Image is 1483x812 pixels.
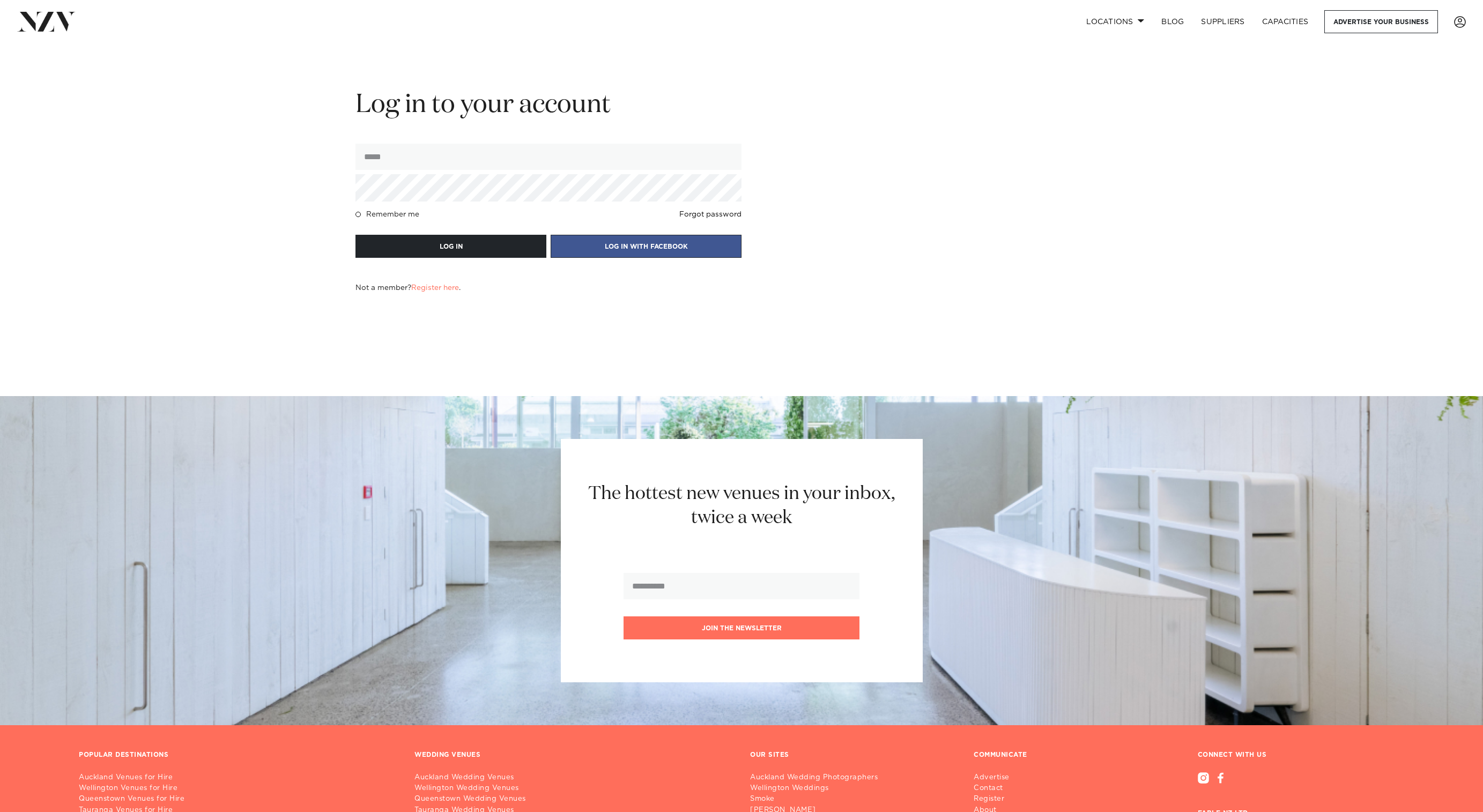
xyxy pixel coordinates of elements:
[414,772,733,783] a: Auckland Wedding Venues
[355,284,461,292] h4: Not a member? .
[750,783,886,794] a: Wellington Weddings
[414,794,733,804] a: Queenstown Wedding Venues
[79,794,397,804] a: Queenstown Venues for Hire
[974,794,1052,804] a: Register
[79,751,168,759] h3: POPULAR DESTINATIONS
[974,751,1027,759] h3: COMMUNICATE
[1192,10,1253,33] a: SUPPLIERS
[1078,10,1153,33] a: Locations
[411,284,459,292] a: Register here
[750,751,789,759] h3: OUR SITES
[1198,751,1404,759] h3: CONNECT WITH US
[1324,10,1438,33] a: Advertise your business
[575,482,908,530] h2: The hottest new venues in your inbox, twice a week
[1153,10,1192,33] a: BLOG
[750,794,886,804] a: Smoke
[414,783,733,794] a: Wellington Wedding Venues
[79,772,397,783] a: Auckland Venues for Hire
[414,751,480,759] h3: WEDDING VENUES
[366,210,419,219] h4: Remember me
[355,88,741,122] h2: Log in to your account
[750,772,886,783] a: Auckland Wedding Photographers
[551,235,741,258] a: LOG IN WITH FACEBOOK
[1254,10,1317,33] a: Capacities
[679,210,741,219] a: Forgot password
[79,783,397,794] a: Wellington Venues for Hire
[974,772,1052,783] a: Advertise
[355,235,546,258] button: LOG IN
[624,616,859,639] button: Join the newsletter
[17,12,76,31] img: nzv-logo.png
[974,783,1052,794] a: Contact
